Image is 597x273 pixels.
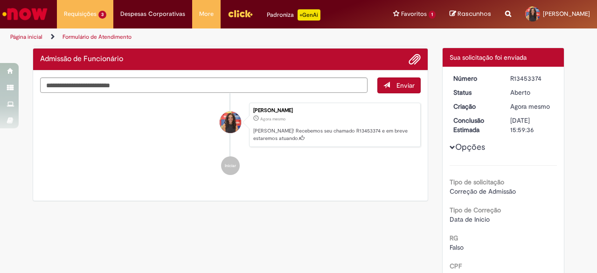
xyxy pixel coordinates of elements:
[253,127,416,142] p: [PERSON_NAME]! Recebemos seu chamado R13453374 e em breve estaremos atuando.
[510,102,550,111] time: 27/08/2025 15:59:31
[510,116,554,134] div: [DATE] 15:59:36
[510,102,550,111] span: Agora mesmo
[120,9,185,19] span: Despesas Corporativas
[409,53,421,65] button: Adicionar anexos
[228,7,253,21] img: click_logo_yellow_360x200.png
[7,28,391,46] ul: Trilhas de página
[510,74,554,83] div: R13453374
[450,178,504,186] b: Tipo de solicitação
[446,116,504,134] dt: Conclusão Estimada
[446,102,504,111] dt: Criação
[199,9,214,19] span: More
[1,5,49,23] img: ServiceNow
[40,77,368,93] textarea: Digite sua mensagem aqui...
[401,9,427,19] span: Favoritos
[253,108,416,113] div: [PERSON_NAME]
[40,55,123,63] h2: Admissão de Funcionário Histórico de tíquete
[98,11,106,19] span: 3
[450,187,516,196] span: Correção de Admissão
[458,9,491,18] span: Rascunhos
[450,53,527,62] span: Sua solicitação foi enviada
[450,234,458,242] b: RG
[450,243,464,252] span: Falso
[450,215,490,224] span: Data de Início
[450,206,501,214] b: Tipo de Correção
[62,33,132,41] a: Formulário de Atendimento
[260,116,285,122] span: Agora mesmo
[510,102,554,111] div: 27/08/2025 15:59:31
[10,33,42,41] a: Página inicial
[267,9,320,21] div: Padroniza
[429,11,436,19] span: 1
[510,88,554,97] div: Aberto
[40,93,421,185] ul: Histórico de tíquete
[298,9,320,21] p: +GenAi
[446,88,504,97] dt: Status
[377,77,421,93] button: Enviar
[450,262,462,270] b: CPF
[220,112,241,133] div: Thayara Teixeira Lima Do Nascimento
[40,103,421,147] li: Thayara Teixeira Lima Do Nascimento
[543,10,590,18] span: [PERSON_NAME]
[396,81,415,90] span: Enviar
[260,116,285,122] time: 27/08/2025 15:59:31
[64,9,97,19] span: Requisições
[450,10,491,19] a: Rascunhos
[446,74,504,83] dt: Número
